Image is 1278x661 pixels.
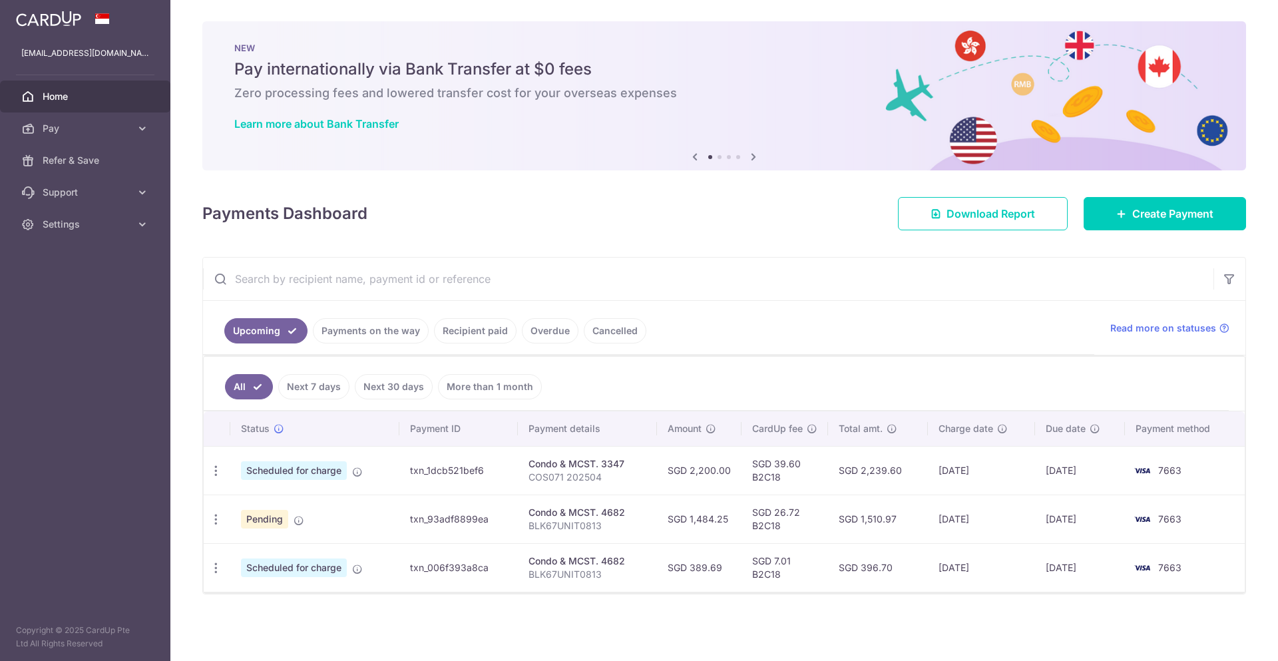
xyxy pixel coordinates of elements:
[529,506,646,519] div: Condo & MCST. 4682
[584,318,646,343] a: Cancelled
[241,510,288,529] span: Pending
[1035,495,1125,543] td: [DATE]
[1129,560,1156,576] img: Bank Card
[234,43,1214,53] p: NEW
[898,197,1068,230] a: Download Report
[928,543,1035,592] td: [DATE]
[529,457,646,471] div: Condo & MCST. 3347
[278,374,349,399] a: Next 7 days
[438,374,542,399] a: More than 1 month
[224,318,308,343] a: Upcoming
[529,471,646,484] p: COS071 202504
[1125,411,1245,446] th: Payment method
[518,411,657,446] th: Payment details
[241,461,347,480] span: Scheduled for charge
[43,154,130,167] span: Refer & Save
[1046,422,1086,435] span: Due date
[203,258,1213,300] input: Search by recipient name, payment id or reference
[43,186,130,199] span: Support
[234,117,399,130] a: Learn more about Bank Transfer
[1158,465,1181,476] span: 7663
[939,422,993,435] span: Charge date
[742,543,828,592] td: SGD 7.01 B2C18
[399,411,517,446] th: Payment ID
[742,495,828,543] td: SGD 26.72 B2C18
[1158,562,1181,573] span: 7663
[657,446,742,495] td: SGD 2,200.00
[657,495,742,543] td: SGD 1,484.25
[828,495,928,543] td: SGD 1,510.97
[1035,543,1125,592] td: [DATE]
[1035,446,1125,495] td: [DATE]
[313,318,429,343] a: Payments on the way
[225,374,273,399] a: All
[399,543,517,592] td: txn_006f393a8ca
[399,495,517,543] td: txn_93adf8899ea
[657,543,742,592] td: SGD 389.69
[202,21,1246,170] img: Bank transfer banner
[928,495,1035,543] td: [DATE]
[43,122,130,135] span: Pay
[752,422,803,435] span: CardUp fee
[1158,513,1181,525] span: 7663
[947,206,1035,222] span: Download Report
[529,519,646,533] p: BLK67UNIT0813
[1110,322,1229,335] a: Read more on statuses
[828,446,928,495] td: SGD 2,239.60
[529,568,646,581] p: BLK67UNIT0813
[1129,463,1156,479] img: Bank Card
[399,446,517,495] td: txn_1dcb521bef6
[839,422,883,435] span: Total amt.
[1129,511,1156,527] img: Bank Card
[928,446,1035,495] td: [DATE]
[742,446,828,495] td: SGD 39.60 B2C18
[434,318,517,343] a: Recipient paid
[241,422,270,435] span: Status
[43,218,130,231] span: Settings
[202,202,367,226] h4: Payments Dashboard
[1110,322,1216,335] span: Read more on statuses
[234,59,1214,80] h5: Pay internationally via Bank Transfer at $0 fees
[241,558,347,577] span: Scheduled for charge
[529,554,646,568] div: Condo & MCST. 4682
[1084,197,1246,230] a: Create Payment
[668,422,702,435] span: Amount
[16,11,81,27] img: CardUp
[43,90,130,103] span: Home
[522,318,578,343] a: Overdue
[828,543,928,592] td: SGD 396.70
[21,47,149,60] p: [EMAIL_ADDRESS][DOMAIN_NAME]
[234,85,1214,101] h6: Zero processing fees and lowered transfer cost for your overseas expenses
[355,374,433,399] a: Next 30 days
[1132,206,1213,222] span: Create Payment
